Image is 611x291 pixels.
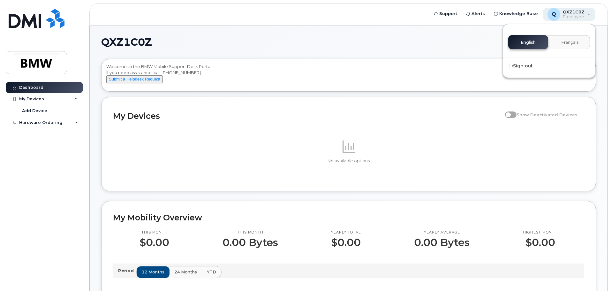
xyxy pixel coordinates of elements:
p: $0.00 [523,237,558,248]
h2: My Devices [113,111,502,121]
span: YTD [207,269,216,275]
button: Submit a Helpdesk Request [106,75,163,83]
p: Period [118,268,136,274]
h2: My Mobility Overview [113,213,584,222]
p: This month [140,230,169,235]
p: Highest month [523,230,558,235]
p: Yearly average [414,230,470,235]
div: Sign out [503,60,595,72]
p: $0.00 [140,237,169,248]
p: $0.00 [331,237,361,248]
p: No available options [113,158,584,164]
iframe: Messenger Launcher [583,263,606,286]
p: This month [223,230,278,235]
span: 24 months [174,269,197,275]
span: Français [561,40,579,45]
p: 0.00 Bytes [223,237,278,248]
input: Show Deactivated Devices [505,109,510,114]
div: Welcome to the BMW Mobile Support Desk Portal If you need assistance, call [PHONE_NUMBER]. [106,64,591,89]
span: QXZ1C0Z [101,37,152,47]
a: Submit a Helpdesk Request [106,76,163,81]
span: Show Deactivated Devices [517,112,577,117]
p: Yearly total [331,230,361,235]
p: 0.00 Bytes [414,237,470,248]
